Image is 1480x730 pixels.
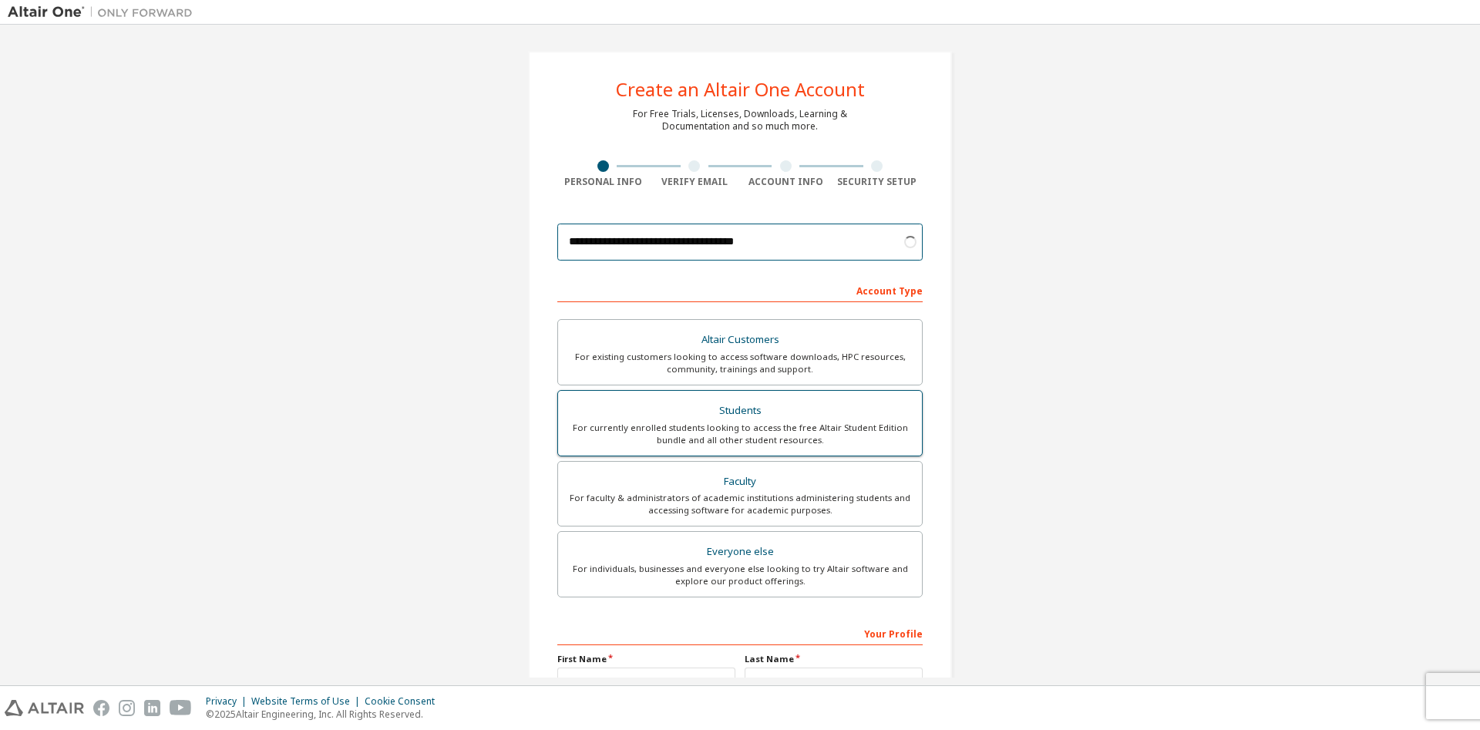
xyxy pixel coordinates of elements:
img: youtube.svg [170,700,192,716]
label: Last Name [745,653,923,665]
img: linkedin.svg [144,700,160,716]
div: Everyone else [567,541,913,563]
div: Cookie Consent [365,695,444,708]
div: For individuals, businesses and everyone else looking to try Altair software and explore our prod... [567,563,913,587]
img: altair_logo.svg [5,700,84,716]
div: Faculty [567,471,913,493]
div: For existing customers looking to access software downloads, HPC resources, community, trainings ... [567,351,913,375]
img: facebook.svg [93,700,109,716]
div: Your Profile [557,621,923,645]
div: Verify Email [649,176,741,188]
label: First Name [557,653,735,665]
div: Account Info [740,176,832,188]
img: Altair One [8,5,200,20]
div: For currently enrolled students looking to access the free Altair Student Edition bundle and all ... [567,422,913,446]
div: Website Terms of Use [251,695,365,708]
div: Security Setup [832,176,923,188]
div: Create an Altair One Account [616,80,865,99]
div: Altair Customers [567,329,913,351]
div: Privacy [206,695,251,708]
p: © 2025 Altair Engineering, Inc. All Rights Reserved. [206,708,444,721]
div: Account Type [557,278,923,302]
div: Personal Info [557,176,649,188]
div: For faculty & administrators of academic institutions administering students and accessing softwa... [567,492,913,516]
div: Students [567,400,913,422]
div: For Free Trials, Licenses, Downloads, Learning & Documentation and so much more. [633,108,847,133]
img: instagram.svg [119,700,135,716]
